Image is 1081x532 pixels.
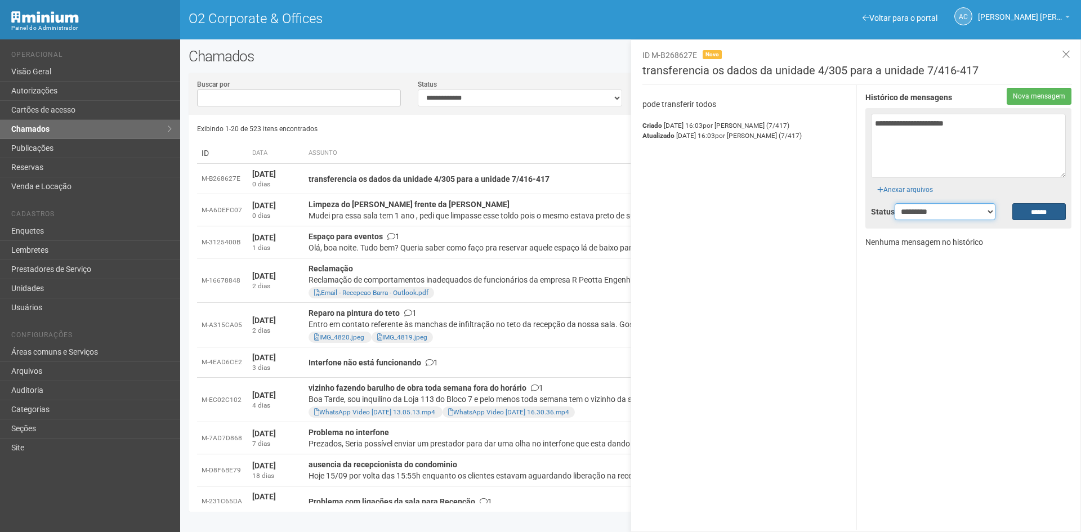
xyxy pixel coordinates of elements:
span: Novo [703,50,722,59]
strong: Espaço para eventos [309,232,383,241]
td: M-D8F6BE79 [197,454,248,486]
strong: Histórico de mensagens [865,93,952,102]
strong: Atualizado [642,132,674,140]
strong: [DATE] [252,391,276,400]
a: Email - Recepcao Barra - Outlook.pdf [314,289,428,297]
label: Status [871,207,878,217]
span: 1 [480,497,492,506]
td: M-3125400B [197,226,248,258]
div: 0 dias [252,211,300,221]
a: AC [954,7,972,25]
td: M-EC02C102 [197,378,248,422]
strong: [DATE] [252,429,276,438]
div: Olá, boa noite. Tudo bem? Queria saber como faço pra reservar aquele espaço lá de baixo para um e... [309,242,866,253]
strong: [DATE] [252,492,276,501]
td: M-231C65DA [197,486,248,517]
td: M-4EAD6CE2 [197,347,248,378]
strong: Criado [642,122,662,129]
td: M-16678848 [197,258,248,303]
p: Nenhuma mensagem no histórico [865,237,1071,247]
span: Ana Carla de Carvalho Silva [978,2,1062,21]
strong: Problema com ligações da sala para Recepção [309,497,475,506]
h2: Chamados [189,48,1073,65]
strong: Interfone não está funcionando [309,358,421,367]
a: Voltar para o portal [863,14,937,23]
strong: ausencia da recepcionista do condominio [309,460,457,469]
span: 1 [404,309,417,318]
strong: Reparo na pintura do teto [309,309,400,318]
label: Status [418,79,437,90]
li: Configurações [11,331,172,343]
div: 18 dias [252,502,300,512]
p: pode transferir todos [642,99,848,109]
img: Minium [11,11,79,23]
span: 1 [531,383,543,392]
strong: [DATE] [252,201,276,210]
li: Operacional [11,51,172,62]
td: M-A315CA05 [197,303,248,347]
td: M-B268627E [197,164,248,194]
div: 7 dias [252,439,300,449]
a: IMG_4819.jpeg [377,333,427,341]
button: Nova mensagem [1007,88,1071,105]
div: Hoje 15/09 por volta das 15:55h enquanto os clientes estavam aguardando liberação na recepção do ... [309,470,866,481]
div: 18 dias [252,471,300,481]
strong: transferencia os dados da unidade 4/305 para a unidade 7/416-417 [309,175,550,184]
th: Assunto [304,143,870,164]
strong: [DATE] [252,271,276,280]
div: Anexar arquivos [871,178,939,195]
div: 1 dias [252,243,300,253]
th: Data [248,143,304,164]
strong: [DATE] [252,461,276,470]
div: 2 dias [252,326,300,336]
a: [PERSON_NAME] [PERSON_NAME] [978,14,1070,23]
div: Prezados, Seria possível enviar um prestador para dar uma olha no interfone que esta dando falha.... [309,438,866,449]
label: Buscar por [197,79,230,90]
div: 3 dias [252,363,300,373]
div: Reclamação de comportamentos inadequados de funcionários da empresa R Peotta Engenharia e Consult... [309,274,866,285]
td: M-A6DEFC07 [197,194,248,226]
strong: [DATE] [252,169,276,178]
a: IMG_4820.jpeg [314,333,364,341]
a: WhatsApp Video [DATE] 13.05.13.mp4 [314,408,435,416]
div: Mudei pra essa sala tem 1 ano , pedi que limpasse esse toldo pois o mesmo estava preto de sujeira... [309,210,866,221]
strong: [DATE] [252,353,276,362]
a: WhatsApp Video [DATE] 16.30.36.mp4 [448,408,569,416]
div: Exibindo 1-20 de 523 itens encontrados [197,120,631,137]
span: [DATE] 16:03 [664,122,789,129]
span: 1 [426,358,438,367]
strong: [DATE] [252,233,276,242]
strong: Limpeza do [PERSON_NAME] frente da [PERSON_NAME] [309,200,510,209]
strong: Reclamação [309,264,353,273]
span: por [PERSON_NAME] (7/417) [715,132,802,140]
li: Cadastros [11,210,172,222]
div: Boa Tarde, sou inquilino da Loja 113 do Bloco 7 e pelo menos toda semana tem o vizinho da sala aq... [309,394,866,405]
div: Painel do Administrador [11,23,172,33]
td: ID [197,143,248,164]
span: por [PERSON_NAME] (7/417) [703,122,789,129]
h3: transferencia os dados da unidade 4/305 para a unidade 7/416-417 [642,65,1072,85]
strong: vizinho fazendo barulho de obra toda semana fora do horário [309,383,526,392]
span: [DATE] 16:03 [676,132,802,140]
span: ID M-B268627E [642,51,697,60]
strong: Problema no interfone [309,428,389,437]
h1: O2 Corporate & Offices [189,11,622,26]
div: 2 dias [252,281,300,291]
strong: [DATE] [252,316,276,325]
span: 1 [387,232,400,241]
td: M-7AD7D868 [197,422,248,454]
div: 4 dias [252,401,300,410]
div: Entro em contato referente às manchas de infiltração no teto da recepção da nossa sala. Gostaria ... [309,319,866,330]
div: 0 dias [252,180,300,189]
